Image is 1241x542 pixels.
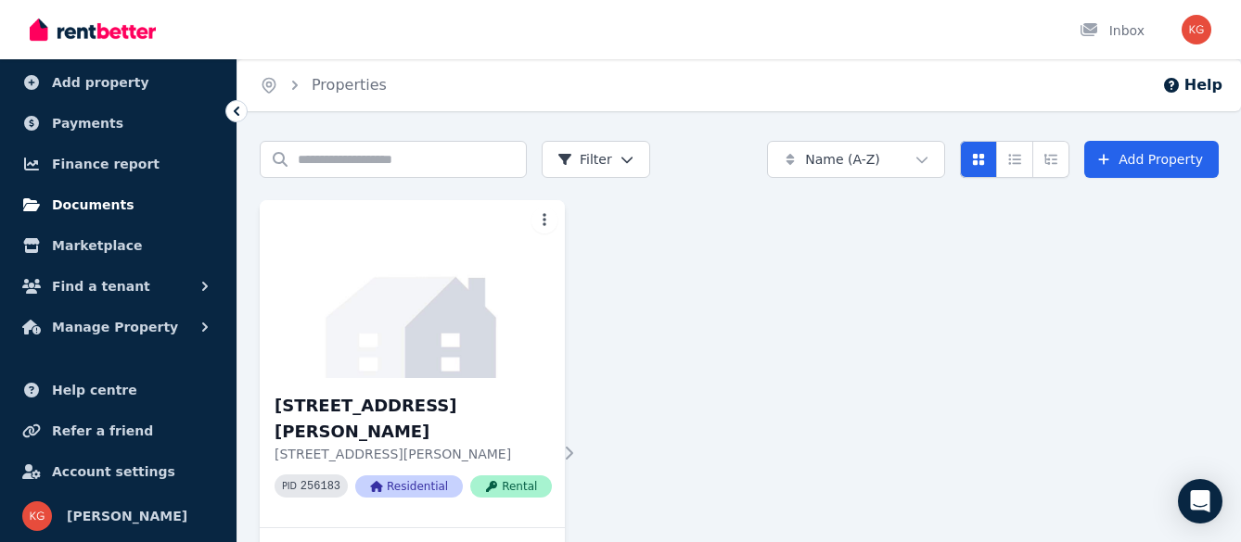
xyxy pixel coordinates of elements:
p: [STREET_ADDRESS][PERSON_NAME] [275,445,552,463]
span: Finance report [52,153,160,175]
button: Find a tenant [15,268,222,305]
nav: Breadcrumb [237,59,409,111]
span: Find a tenant [52,275,150,297]
img: Kassia Grier [1182,15,1211,44]
span: Rental [470,475,552,498]
a: Add Property [1084,141,1219,178]
a: Help centre [15,372,222,409]
button: Card view [960,141,997,178]
span: Residential [355,475,463,498]
div: View options [960,141,1069,178]
button: More options [531,208,557,233]
span: Payments [52,112,123,134]
span: Documents [52,194,134,216]
code: 256183 [301,480,340,493]
a: Payments [15,105,222,142]
span: Manage Property [52,316,178,338]
h3: [STREET_ADDRESS][PERSON_NAME] [275,393,552,445]
a: Documents [15,186,222,223]
a: Marketplace [15,227,222,264]
span: Refer a friend [52,420,153,442]
span: [PERSON_NAME] [67,505,187,527]
span: Marketplace [52,234,142,257]
span: Account settings [52,460,175,483]
button: Compact list view [996,141,1033,178]
button: Expanded list view [1032,141,1069,178]
a: Refer a friend [15,412,222,449]
div: Open Intercom Messenger [1178,479,1222,523]
a: Add property [15,64,222,101]
img: Kassia Grier [22,501,52,531]
a: 33 Gloria Street, South Golden Beach[STREET_ADDRESS][PERSON_NAME][STREET_ADDRESS][PERSON_NAME]PID... [260,200,565,527]
img: 33 Gloria Street, South Golden Beach [260,200,565,378]
small: PID [282,481,297,491]
span: Help centre [52,379,137,401]
img: RentBetter [30,16,156,44]
span: Add property [52,71,149,94]
a: Finance report [15,145,222,183]
button: Manage Property [15,309,222,346]
span: Name (A-Z) [805,150,880,169]
a: Properties [312,76,387,94]
button: Help [1162,74,1222,96]
button: Name (A-Z) [767,141,945,178]
span: Filter [557,150,612,169]
a: Account settings [15,453,222,490]
div: Inbox [1080,21,1145,40]
button: Filter [542,141,650,178]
